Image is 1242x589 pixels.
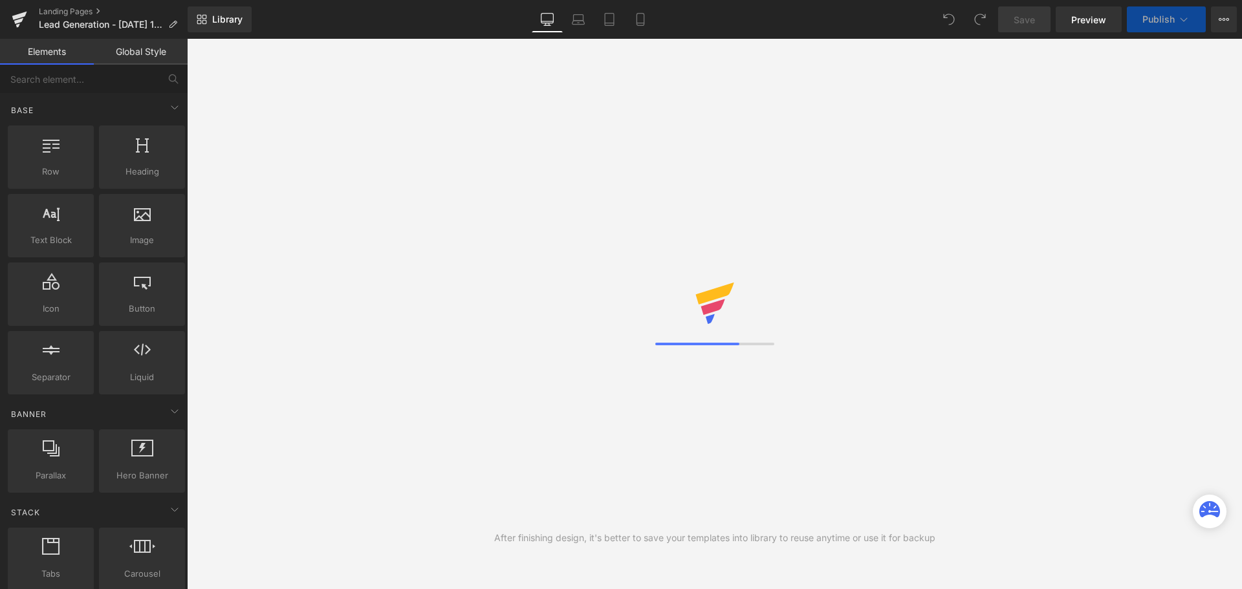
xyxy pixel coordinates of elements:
button: Publish [1127,6,1206,32]
span: Save [1014,13,1035,27]
span: Stack [10,506,41,519]
span: Image [103,233,181,247]
span: Publish [1142,14,1175,25]
span: Row [12,165,90,178]
a: Desktop [532,6,563,32]
span: Base [10,104,35,116]
a: Global Style [94,39,188,65]
div: After finishing design, it's better to save your templates into library to reuse anytime or use i... [494,531,935,545]
button: More [1211,6,1237,32]
button: Redo [967,6,993,32]
span: Icon [12,302,90,316]
span: Liquid [103,370,181,384]
a: Mobile [625,6,656,32]
span: Banner [10,408,48,420]
a: Landing Pages [39,6,188,17]
span: Separator [12,370,90,384]
span: Parallax [12,469,90,482]
span: Heading [103,165,181,178]
button: Undo [936,6,962,32]
a: Laptop [563,6,594,32]
span: Lead Generation - [DATE] 16:52:09 [39,19,163,30]
span: Hero Banner [103,469,181,482]
a: New Library [188,6,252,32]
a: Preview [1056,6,1122,32]
span: Preview [1071,13,1106,27]
span: Text Block [12,233,90,247]
span: Carousel [103,567,181,581]
span: Button [103,302,181,316]
span: Library [212,14,243,25]
span: Tabs [12,567,90,581]
a: Tablet [594,6,625,32]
